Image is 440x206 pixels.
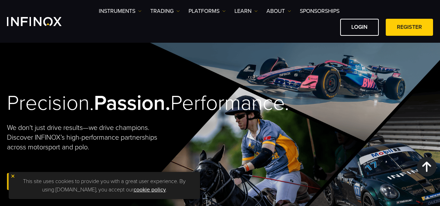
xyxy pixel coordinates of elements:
a: REGISTER [386,19,433,36]
a: REGISTER [7,173,54,190]
a: LOGIN [340,19,379,36]
a: INFINOX Logo [7,17,78,26]
strong: Passion. [94,91,170,116]
a: TRADING [150,7,180,15]
img: yellow close icon [10,174,15,179]
h2: Precision. Performance. [7,91,199,116]
a: SPONSORSHIPS [300,7,339,15]
p: We don't just drive results—we drive champions. Discover INFINOX’s high-performance partnerships ... [7,123,160,152]
p: This site uses cookies to provide you with a great user experience. By using [DOMAIN_NAME], you a... [12,175,197,196]
a: ABOUT [266,7,291,15]
a: PLATFORMS [189,7,226,15]
a: cookie policy [134,186,166,193]
a: Instruments [99,7,142,15]
a: Learn [234,7,258,15]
